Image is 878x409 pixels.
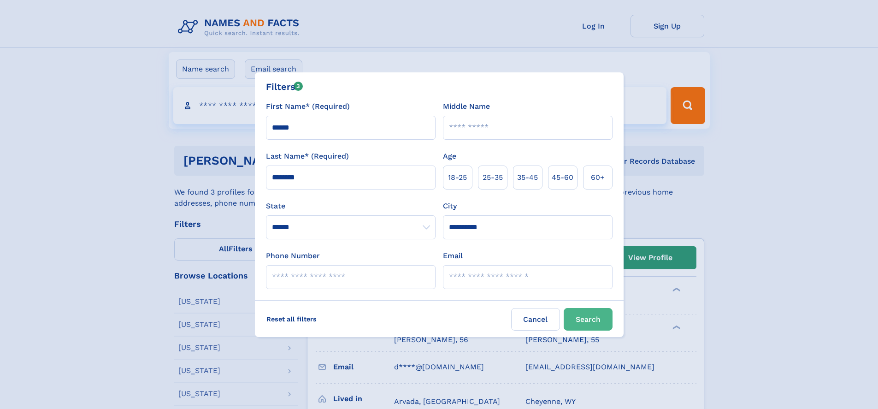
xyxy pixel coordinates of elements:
[266,101,350,112] label: First Name* (Required)
[260,308,323,330] label: Reset all filters
[266,151,349,162] label: Last Name* (Required)
[266,201,436,212] label: State
[266,250,320,261] label: Phone Number
[511,308,560,331] label: Cancel
[443,201,457,212] label: City
[448,172,467,183] span: 18‑25
[483,172,503,183] span: 25‑35
[564,308,613,331] button: Search
[443,151,456,162] label: Age
[443,101,490,112] label: Middle Name
[552,172,573,183] span: 45‑60
[517,172,538,183] span: 35‑45
[443,250,463,261] label: Email
[266,80,303,94] div: Filters
[591,172,605,183] span: 60+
